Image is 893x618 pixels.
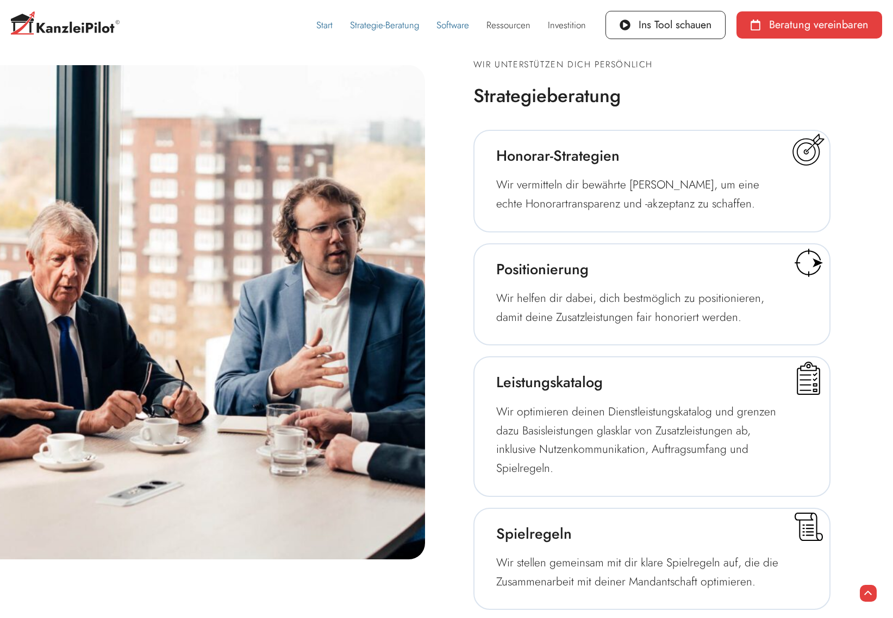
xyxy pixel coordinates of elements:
a: Ressourcen [478,12,539,37]
p: Wir stellen gemeinsam mit dir klare Spielregeln auf, die die Zusammenarbeit mit deiner Mandantsch... [496,553,786,591]
a: Software [428,12,478,37]
img: Kanzleipilot-Logo-C [11,11,120,38]
a: Beratung vereinbaren [736,11,882,39]
nav: Menü [308,12,595,37]
h4: Honorar-Strategien [496,147,786,165]
a: Investition [539,12,595,37]
p: Wir vermitteln dir bewährte [PERSON_NAME], um eine echte Honorartransparenz und -akzeptanz zu sch... [496,175,786,213]
p: Wir helfen dir dabei, dich bestmöglich zu positionieren, damit deine Zusatzleistungen fair honori... [496,289,786,326]
span: Ins Tool schauen [639,20,711,30]
a: Ins Tool schauen [605,11,726,39]
a: Start [308,12,341,37]
h3: Strategieberatung [473,84,830,108]
h4: Spielregeln [496,525,786,543]
h4: Leistungskatalog [496,374,786,391]
span: Wir unterstützen dich persönlich [473,58,653,71]
span: Beratung vereinbaren [769,20,869,30]
h4: Positionierung [496,261,786,278]
p: Wir optimieren deinen Dienstleistungskatalog und grenzen dazu Basisleistungen glasklar von Zusatz... [496,402,786,478]
a: Strategie-Beratung [341,12,428,37]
